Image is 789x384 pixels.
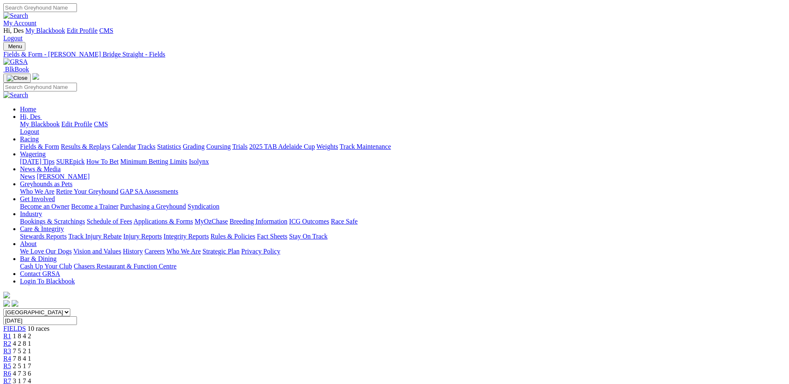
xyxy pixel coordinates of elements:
[3,355,11,362] a: R4
[20,121,60,128] a: My Blackbook
[183,143,205,150] a: Grading
[20,225,64,232] a: Care & Integrity
[13,332,31,340] span: 1 8 4 2
[20,165,61,172] a: News & Media
[317,143,338,150] a: Weights
[56,158,84,165] a: SUREpick
[7,75,27,81] img: Close
[20,203,786,210] div: Get Involved
[20,113,42,120] a: Hi, Des
[241,248,280,255] a: Privacy Policy
[20,263,72,270] a: Cash Up Your Club
[13,355,31,362] span: 7 8 4 1
[3,332,11,340] a: R1
[289,218,329,225] a: ICG Outcomes
[20,248,72,255] a: We Love Our Dogs
[20,121,786,135] div: Hi, Des
[3,362,11,369] a: R5
[87,158,119,165] a: How To Bet
[20,195,55,202] a: Get Involved
[20,233,786,240] div: Care & Integrity
[20,218,85,225] a: Bookings & Scratchings
[3,42,25,51] button: Toggle navigation
[3,300,10,307] img: facebook.svg
[20,180,72,187] a: Greyhounds as Pets
[3,292,10,298] img: logo-grsa-white.png
[3,27,786,42] div: My Account
[331,218,357,225] a: Race Safe
[12,300,18,307] img: twitter.svg
[3,27,24,34] span: Hi, Des
[20,188,786,195] div: Greyhounds as Pets
[20,248,786,255] div: About
[20,150,46,158] a: Wagering
[20,218,786,225] div: Industry
[67,27,97,34] a: Edit Profile
[20,113,40,120] span: Hi, Des
[74,263,176,270] a: Chasers Restaurant & Function Centre
[71,203,119,210] a: Become a Trainer
[257,233,287,240] a: Fact Sheets
[249,143,315,150] a: 2025 TAB Adelaide Cup
[8,43,22,49] span: Menu
[157,143,181,150] a: Statistics
[232,143,247,150] a: Trials
[20,128,39,135] a: Logout
[210,233,255,240] a: Rules & Policies
[3,370,11,377] a: R6
[189,158,209,165] a: Isolynx
[20,233,67,240] a: Stewards Reports
[134,218,193,225] a: Applications & Forms
[120,158,187,165] a: Minimum Betting Limits
[20,173,786,180] div: News & Media
[20,255,57,262] a: Bar & Dining
[138,143,156,150] a: Tracks
[206,143,231,150] a: Coursing
[3,20,37,27] a: My Account
[20,270,60,277] a: Contact GRSA
[3,66,29,73] a: BlkBook
[62,121,92,128] a: Edit Profile
[13,340,31,347] span: 4 2 8 1
[68,233,121,240] a: Track Injury Rebate
[3,74,31,83] button: Toggle navigation
[166,248,201,255] a: Who We Are
[20,263,786,270] div: Bar & Dining
[73,248,121,255] a: Vision and Values
[120,188,178,195] a: GAP SA Assessments
[123,233,162,240] a: Injury Reports
[289,233,327,240] a: Stay On Track
[112,143,136,150] a: Calendar
[37,173,89,180] a: [PERSON_NAME]
[3,58,28,66] img: GRSA
[340,143,391,150] a: Track Maintenance
[3,316,77,325] input: Select date
[20,188,54,195] a: Who We Are
[3,51,786,58] a: Fields & Form - [PERSON_NAME] Bridge Straight - Fields
[195,218,228,225] a: MyOzChase
[20,240,37,247] a: About
[20,106,36,113] a: Home
[20,203,69,210] a: Become an Owner
[3,34,22,42] a: Logout
[13,370,31,377] span: 4 7 3 6
[3,340,11,347] a: R2
[3,347,11,354] a: R3
[3,83,77,91] input: Search
[123,248,143,255] a: History
[20,173,35,180] a: News
[20,210,42,217] a: Industry
[3,325,26,332] a: FIELDS
[61,143,110,150] a: Results & Replays
[5,66,29,73] span: BlkBook
[230,218,287,225] a: Breeding Information
[87,218,132,225] a: Schedule of Fees
[13,347,31,354] span: 7 5 2 1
